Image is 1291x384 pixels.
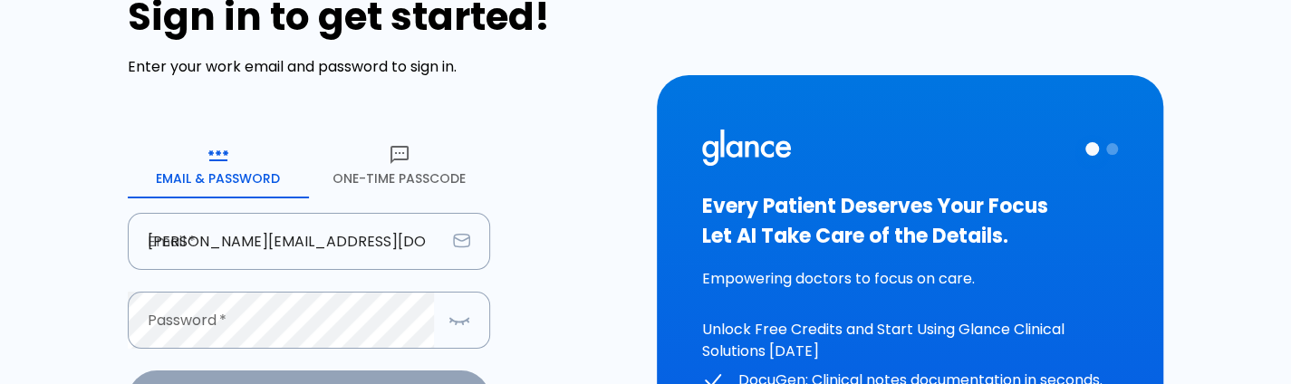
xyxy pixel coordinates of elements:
[702,268,1119,290] p: Empowering doctors to focus on care.
[128,133,309,198] button: Email & Password
[309,133,490,198] button: One-Time Passcode
[128,56,635,78] p: Enter your work email and password to sign in.
[128,213,446,270] input: dr.ahmed@clinic.com
[702,319,1119,362] p: Unlock Free Credits and Start Using Glance Clinical Solutions [DATE]
[702,191,1119,251] h3: Every Patient Deserves Your Focus Let AI Take Care of the Details.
